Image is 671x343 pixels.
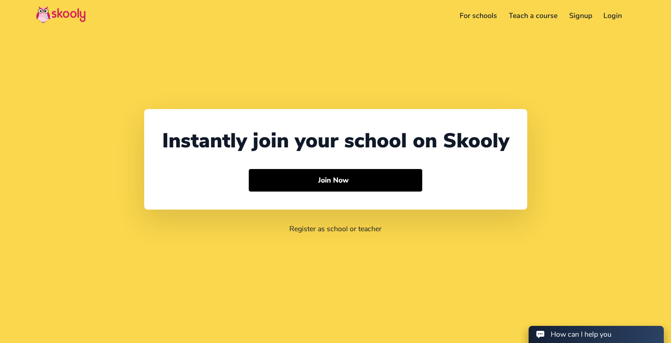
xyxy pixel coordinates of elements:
button: Join Now [249,169,422,192]
a: Register as school or teacher [289,224,382,234]
a: Signup [563,9,598,23]
a: Login [598,9,628,23]
a: For schools [454,9,503,23]
div: Instantly join your school on Skooly [162,127,509,155]
img: Skooly [36,6,86,23]
a: Teach a course [503,9,563,23]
